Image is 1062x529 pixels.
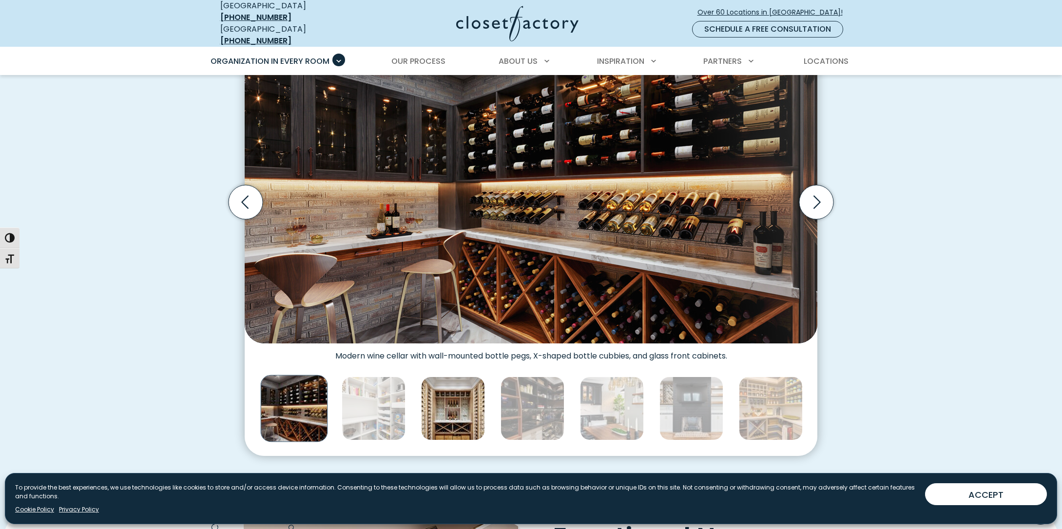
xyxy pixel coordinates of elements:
a: [PHONE_NUMBER] [220,35,291,46]
img: Custom wine bar with wine lattice and custom bar cabinetry [659,377,723,440]
img: Custom walk-in pantry with light wood tones with wine racks, spice shelves, and built-in storage ... [739,377,803,440]
a: Privacy Policy [59,505,99,514]
div: [GEOGRAPHIC_DATA] [220,23,362,47]
a: Cookie Policy [15,505,54,514]
img: Premium wine cellar featuring wall-mounted bottle racks, central tasting area with glass shelving... [421,377,485,440]
button: Previous slide [225,181,267,223]
button: Next slide [795,181,837,223]
img: Modern wine room with black shelving, exposed brick walls, under-cabinet lighting, and marble cou... [245,44,817,343]
nav: Primary Menu [204,48,859,75]
img: Upscale pantry with black cabinetry, integrated ladder, deep green stone countertops, organized b... [501,377,564,440]
img: Sophisticated bar design in a dining space with glass-front black cabinets, white marble backspla... [580,377,644,440]
span: Locations [804,56,849,67]
a: Schedule a Free Consultation [692,21,843,38]
span: Partners [703,56,742,67]
a: Over 60 Locations in [GEOGRAPHIC_DATA]! [697,4,851,21]
figcaption: Modern wine cellar with wall-mounted bottle pegs, X-shaped bottle cubbies, and glass front cabinets. [245,343,817,361]
a: [PHONE_NUMBER] [220,12,291,23]
img: Modern wine room with black shelving, exposed brick walls, under-cabinet lighting, and marble cou... [261,375,328,442]
span: Over 60 Locations in [GEOGRAPHIC_DATA]! [697,7,850,18]
span: Organization in Every Room [211,56,329,67]
span: About Us [499,56,538,67]
img: Closet Factory Logo [456,6,579,41]
button: ACCEPT [925,483,1047,505]
img: Organized white pantry with wine bottle storage, pull-out drawers, wire baskets, cookbooks, and c... [342,377,405,440]
span: Our Process [391,56,445,67]
span: Inspiration [597,56,644,67]
p: To provide the best experiences, we use technologies like cookies to store and/or access device i... [15,483,917,501]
